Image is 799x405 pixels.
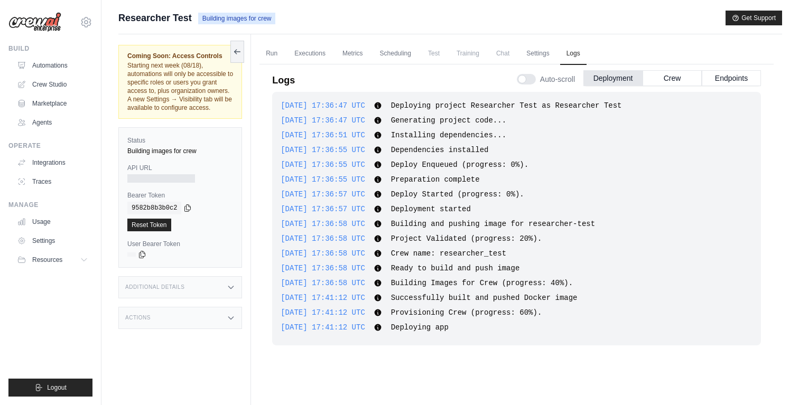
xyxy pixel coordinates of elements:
a: Logs [560,43,587,65]
span: [DATE] 17:36:55 UTC [281,146,365,154]
label: Bearer Token [127,191,233,200]
p: Logs [272,73,295,88]
button: Deployment [583,70,643,86]
label: Status [127,136,233,145]
span: Provisioning Crew (progress: 60%). [391,308,542,317]
span: Deploying app [391,323,449,332]
span: Deployment started [391,205,471,213]
span: Building images for crew [198,13,276,24]
button: Crew [643,70,702,86]
label: User Bearer Token [127,240,233,248]
a: Crew Studio [13,76,92,93]
span: Training is not available until the deployment is complete [450,43,486,64]
a: Automations [13,57,92,74]
span: [DATE] 17:36:58 UTC [281,234,365,243]
span: [DATE] 17:41:12 UTC [281,323,365,332]
a: Traces [13,173,92,190]
span: [DATE] 17:36:57 UTC [281,190,365,199]
span: Dependencies installed [391,146,489,154]
iframe: Chat Widget [746,354,799,405]
span: [DATE] 17:36:51 UTC [281,131,365,139]
span: Deploy Started (progress: 0%). [391,190,524,199]
span: [DATE] 17:36:47 UTC [281,116,365,125]
span: [DATE] 17:36:55 UTC [281,175,365,184]
span: [DATE] 17:41:12 UTC [281,294,365,302]
a: Integrations [13,154,92,171]
span: [DATE] 17:36:58 UTC [281,264,365,272]
span: Ready to build and push image [391,264,520,272]
a: Executions [288,43,332,65]
div: Operate [8,142,92,150]
div: Building images for crew [127,147,233,155]
div: Manage [8,201,92,209]
span: [DATE] 17:36:58 UTC [281,220,365,228]
span: Building Images for Crew (progress: 40%). [391,279,573,287]
span: Test [422,43,446,64]
a: Agents [13,114,92,131]
button: Logout [8,379,92,397]
button: Endpoints [702,70,761,86]
span: Crew name: researcher_test [391,249,506,258]
span: Logout [47,383,67,392]
a: Reset Token [127,219,171,231]
span: Chat is not available until the deployment is complete [490,43,516,64]
button: Resources [13,251,92,268]
span: Generating project code... [391,116,506,125]
a: Settings [13,232,92,249]
span: [DATE] 17:41:12 UTC [281,308,365,317]
img: Logo [8,12,61,32]
span: [DATE] 17:36:57 UTC [281,205,365,213]
span: Resources [32,256,62,264]
span: [DATE] 17:36:58 UTC [281,249,365,258]
span: Deploying project Researcher Test as Researcher Test [391,101,622,110]
code: 9582b8b3b0c2 [127,202,181,214]
span: Deploy Enqueued (progress: 0%). [391,161,528,169]
a: Settings [520,43,555,65]
span: Preparation complete [391,175,480,184]
button: Get Support [726,11,782,25]
h3: Actions [125,315,151,321]
label: API URL [127,164,233,172]
span: Coming Soon: Access Controls [127,52,233,60]
h3: Additional Details [125,284,184,290]
span: Building and pushing image for researcher-test [391,220,595,228]
span: Successfully built and pushed Docker image [391,294,578,302]
span: Installing dependencies... [391,131,506,139]
span: Auto-scroll [540,74,575,84]
a: Metrics [336,43,369,65]
span: Researcher Test [118,11,192,25]
a: Marketplace [13,95,92,112]
span: [DATE] 17:36:47 UTC [281,101,365,110]
div: Build [8,44,92,53]
span: [DATE] 17:36:55 UTC [281,161,365,169]
a: Run [259,43,284,65]
span: Starting next week (08/18), automations will only be accessible to specific roles or users you gr... [127,62,233,111]
a: Usage [13,213,92,230]
span: Project Validated (progress: 20%). [391,234,542,243]
a: Scheduling [374,43,417,65]
span: [DATE] 17:36:58 UTC [281,279,365,287]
